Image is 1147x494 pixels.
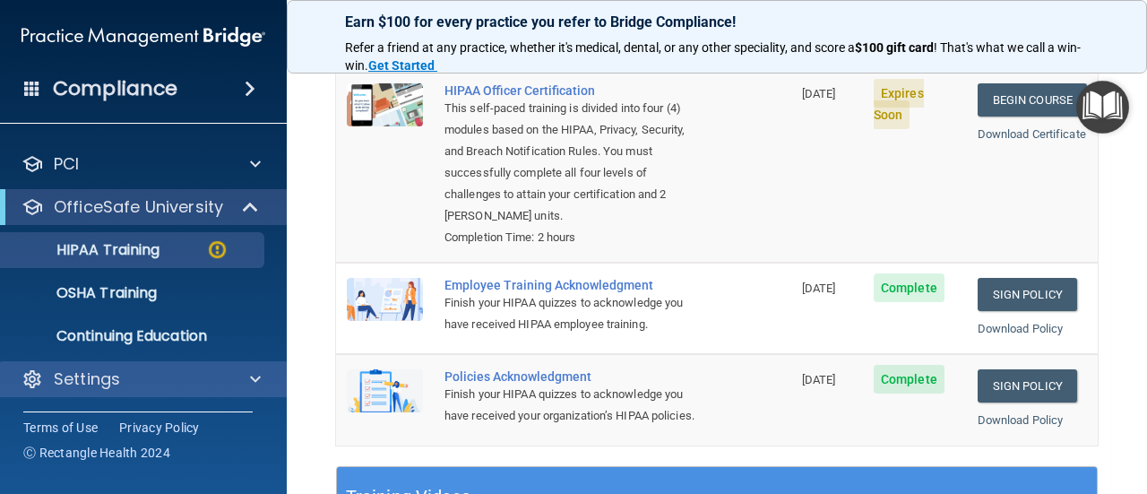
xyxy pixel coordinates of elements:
[874,273,944,302] span: Complete
[12,284,157,302] p: OSHA Training
[444,83,702,98] a: HIPAA Officer Certification
[368,58,435,73] strong: Get Started
[23,444,170,462] span: Ⓒ Rectangle Health 2024
[978,127,1086,141] a: Download Certificate
[802,282,836,295] span: [DATE]
[22,196,260,218] a: OfficeSafe University
[119,419,200,437] a: Privacy Policy
[802,373,836,386] span: [DATE]
[444,278,702,292] div: Employee Training Acknowledgment
[345,40,1081,73] span: ! That's what we call a win-win.
[23,419,98,437] a: Terms of Use
[444,384,702,427] div: Finish your HIPAA quizzes to acknowledge you have received your organization’s HIPAA policies.
[978,278,1077,311] a: Sign Policy
[444,292,702,335] div: Finish your HIPAA quizzes to acknowledge you have received HIPAA employee training.
[978,413,1064,427] a: Download Policy
[53,76,177,101] h4: Compliance
[978,369,1077,403] a: Sign Policy
[802,87,836,100] span: [DATE]
[54,368,120,390] p: Settings
[978,83,1087,117] a: Begin Course
[855,40,934,55] strong: $100 gift card
[368,58,437,73] a: Get Started
[874,365,944,394] span: Complete
[444,369,702,384] div: Policies Acknowledgment
[444,227,702,248] div: Completion Time: 2 hours
[874,79,924,129] span: Expires Soon
[12,241,160,259] p: HIPAA Training
[22,153,261,175] a: PCI
[206,238,229,261] img: warning-circle.0cc9ac19.png
[22,368,261,390] a: Settings
[345,40,855,55] span: Refer a friend at any practice, whether it's medical, dental, or any other speciality, and score a
[54,196,223,218] p: OfficeSafe University
[978,322,1064,335] a: Download Policy
[22,19,265,55] img: PMB logo
[12,327,256,345] p: Continuing Education
[345,13,1089,30] p: Earn $100 for every practice you refer to Bridge Compliance!
[444,98,702,227] div: This self-paced training is divided into four (4) modules based on the HIPAA, Privacy, Security, ...
[1076,81,1129,134] button: Open Resource Center
[54,153,79,175] p: PCI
